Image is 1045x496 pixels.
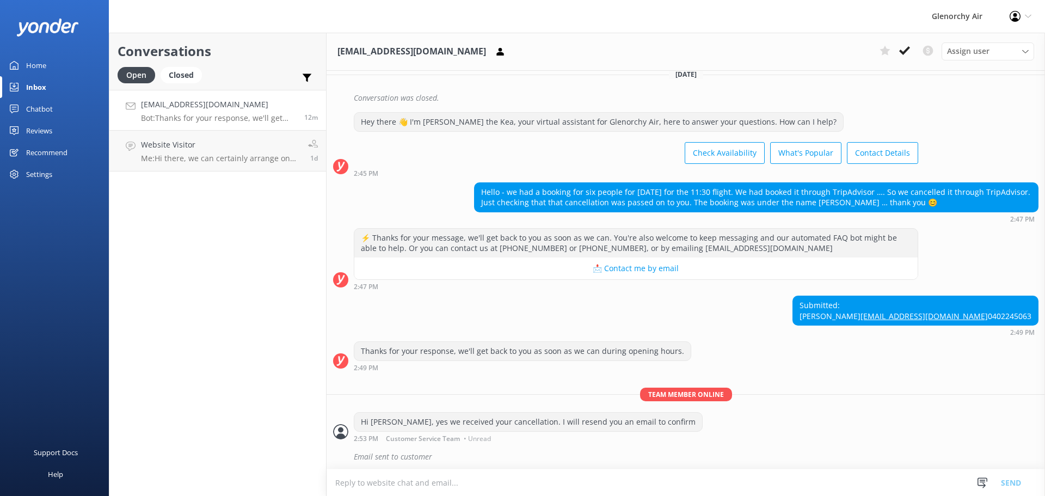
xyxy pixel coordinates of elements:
[685,142,765,164] button: Check Availability
[26,142,67,163] div: Recommend
[354,436,378,442] strong: 2:53 PM
[26,163,52,185] div: Settings
[141,154,300,163] p: Me: Hi there, we can certainly arrange one way flights on each day, the price for this is $499 pe...
[26,120,52,142] div: Reviews
[354,413,702,431] div: Hi [PERSON_NAME], yes we received your cancellation. I will resend you an email to confirm
[942,42,1034,60] div: Assign User
[354,365,378,371] strong: 2:49 PM
[48,463,63,485] div: Help
[354,364,691,371] div: Sep 30 2025 02:49pm (UTC +13:00) Pacific/Auckland
[847,142,918,164] button: Contact Details
[947,45,989,57] span: Assign user
[354,229,918,258] div: ⚡ Thanks for your message, we'll get back to you as soon as we can. You're also welcome to keep m...
[669,70,703,79] span: [DATE]
[109,131,326,172] a: Website VisitorMe:Hi there, we can certainly arrange one way flights on each day, the price for t...
[1010,329,1035,336] strong: 2:49 PM
[860,311,988,321] a: [EMAIL_ADDRESS][DOMAIN_NAME]
[337,45,486,59] h3: [EMAIL_ADDRESS][DOMAIN_NAME]
[118,67,155,83] div: Open
[310,154,318,163] span: Sep 29 2025 12:56pm (UTC +13:00) Pacific/Auckland
[793,296,1038,325] div: Submitted: [PERSON_NAME] 0402245063
[354,113,843,131] div: Hey there 👋 I'm [PERSON_NAME] the Kea, your virtual assistant for Glenorchy Air, here to answer y...
[333,448,1038,466] div: 2025-09-30T01:56:22.583
[386,436,460,442] span: Customer Service Team
[141,139,300,151] h4: Website Visitor
[26,98,53,120] div: Chatbot
[1010,216,1035,223] strong: 2:47 PM
[161,69,207,81] a: Closed
[354,342,691,360] div: Thanks for your response, we'll get back to you as soon as we can during opening hours.
[640,388,732,401] span: Team member online
[354,258,918,279] button: 📩 Contact me by email
[118,69,161,81] a: Open
[464,436,491,442] span: • Unread
[354,283,918,290] div: Sep 30 2025 02:47pm (UTC +13:00) Pacific/Auckland
[109,90,326,131] a: [EMAIL_ADDRESS][DOMAIN_NAME]Bot:Thanks for your response, we'll get back to you as soon as we can...
[333,89,1038,107] div: 2025-09-30T01:42:32.976
[26,54,46,76] div: Home
[141,113,296,123] p: Bot: Thanks for your response, we'll get back to you as soon as we can during opening hours.
[792,328,1038,336] div: Sep 30 2025 02:49pm (UTC +13:00) Pacific/Auckland
[304,113,318,122] span: Sep 30 2025 02:49pm (UTC +13:00) Pacific/Auckland
[26,76,46,98] div: Inbox
[34,442,78,463] div: Support Docs
[161,67,202,83] div: Closed
[118,41,318,62] h2: Conversations
[770,142,841,164] button: What's Popular
[354,169,918,177] div: Sep 30 2025 02:45pm (UTC +13:00) Pacific/Auckland
[475,183,1038,212] div: Hello - we had a booking for six people for [DATE] for the 11:30 flight. We had booked it through...
[354,434,703,442] div: Sep 30 2025 02:53pm (UTC +13:00) Pacific/Auckland
[354,284,378,290] strong: 2:47 PM
[354,448,1038,466] div: Email sent to customer
[474,215,1038,223] div: Sep 30 2025 02:47pm (UTC +13:00) Pacific/Auckland
[16,19,79,36] img: yonder-white-logo.png
[354,170,378,177] strong: 2:45 PM
[354,89,1038,107] div: Conversation was closed.
[141,99,296,111] h4: [EMAIL_ADDRESS][DOMAIN_NAME]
